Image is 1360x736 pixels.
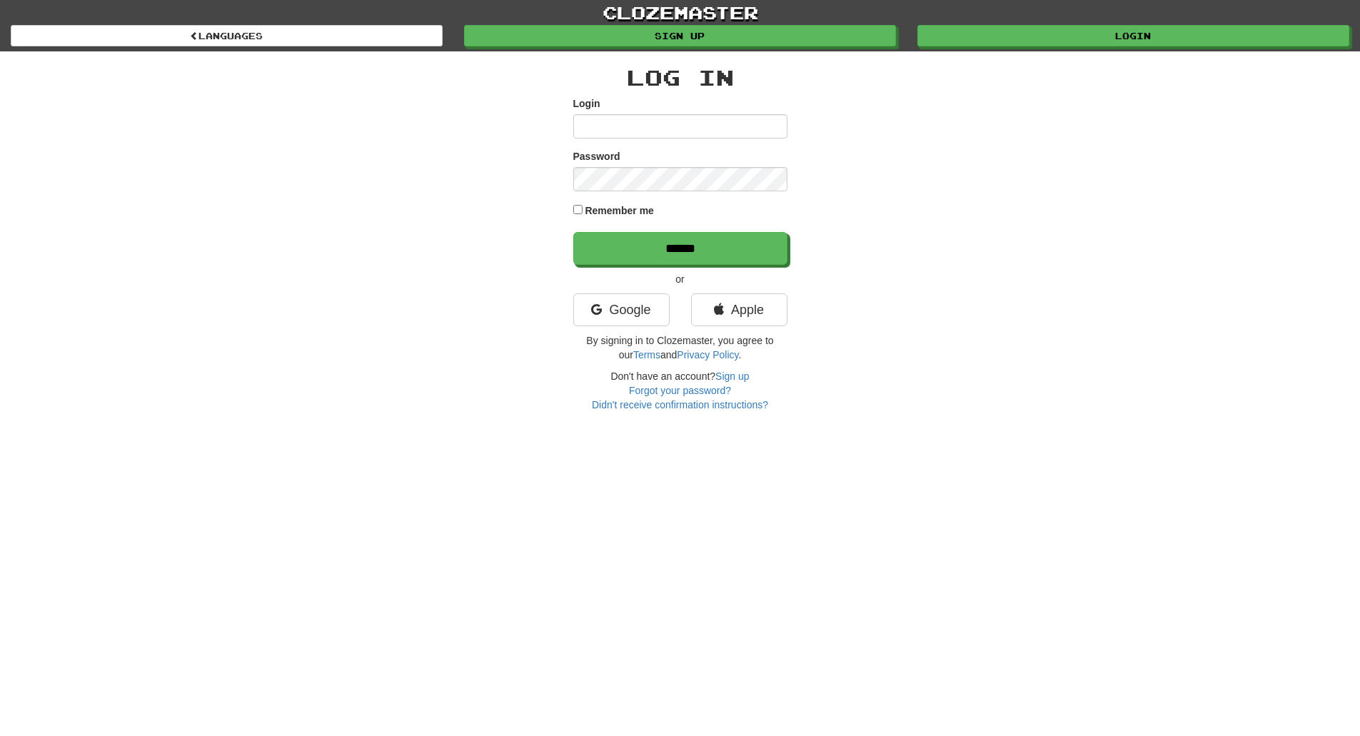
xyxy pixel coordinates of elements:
a: Sign up [464,25,896,46]
p: or [573,272,787,286]
h2: Log In [573,66,787,89]
label: Remember me [585,203,654,218]
a: Sign up [715,370,749,382]
a: Google [573,293,670,326]
div: Don't have an account? [573,369,787,412]
a: Privacy Policy [677,349,738,361]
a: Didn't receive confirmation instructions? [592,399,768,410]
a: Apple [691,293,787,326]
label: Password [573,149,620,163]
a: Terms [633,349,660,361]
p: By signing in to Clozemaster, you agree to our and . [573,333,787,362]
label: Login [573,96,600,111]
a: Forgot your password? [629,385,731,396]
a: Login [917,25,1349,46]
a: Languages [11,25,443,46]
